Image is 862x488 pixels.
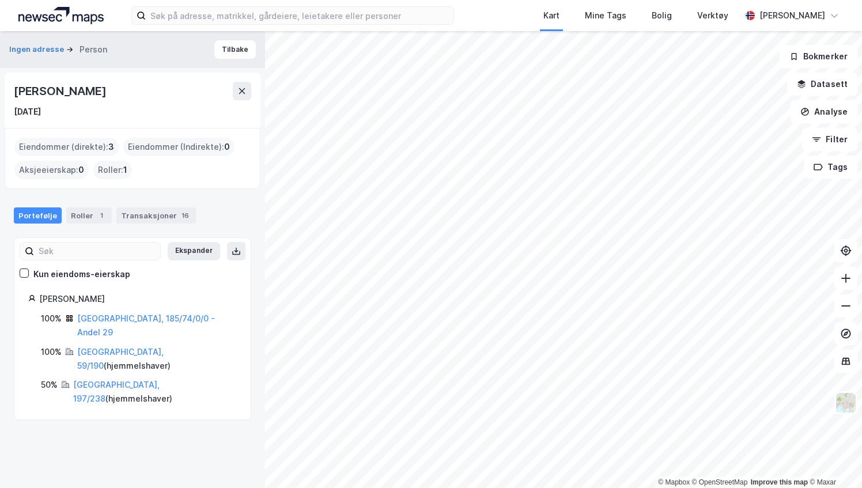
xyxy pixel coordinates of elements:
[179,210,191,221] div: 16
[652,9,672,22] div: Bolig
[224,140,230,154] span: 0
[14,105,41,119] div: [DATE]
[802,128,857,151] button: Filter
[835,392,857,414] img: Z
[34,243,160,260] input: Søk
[123,138,235,156] div: Eiendommer (Indirekte) :
[77,347,164,370] a: [GEOGRAPHIC_DATA], 59/190
[168,242,220,260] button: Ekspander
[697,9,728,22] div: Verktøy
[14,138,119,156] div: Eiendommer (direkte) :
[759,9,825,22] div: [PERSON_NAME]
[116,207,196,224] div: Transaksjoner
[73,380,160,403] a: [GEOGRAPHIC_DATA], 197/238
[9,44,66,55] button: Ingen adresse
[751,478,808,486] a: Improve this map
[787,73,857,96] button: Datasett
[585,9,626,22] div: Mine Tags
[543,9,559,22] div: Kart
[692,478,748,486] a: OpenStreetMap
[33,267,130,281] div: Kun eiendoms-eierskap
[78,163,84,177] span: 0
[39,292,237,306] div: [PERSON_NAME]
[77,313,215,337] a: [GEOGRAPHIC_DATA], 185/74/0/0 - Andel 29
[108,140,114,154] span: 3
[658,478,690,486] a: Mapbox
[214,40,256,59] button: Tilbake
[14,161,89,179] div: Aksjeeierskap :
[41,378,58,392] div: 50%
[73,378,237,406] div: ( hjemmelshaver )
[18,7,104,24] img: logo.a4113a55bc3d86da70a041830d287a7e.svg
[41,312,62,326] div: 100%
[14,82,108,100] div: [PERSON_NAME]
[780,45,857,68] button: Bokmerker
[66,207,112,224] div: Roller
[77,345,237,373] div: ( hjemmelshaver )
[14,207,62,224] div: Portefølje
[41,345,62,359] div: 100%
[804,156,857,179] button: Tags
[791,100,857,123] button: Analyse
[146,7,453,24] input: Søk på adresse, matrikkel, gårdeiere, leietakere eller personer
[80,43,107,56] div: Person
[123,163,127,177] span: 1
[93,161,132,179] div: Roller :
[804,433,862,488] iframe: Chat Widget
[96,210,107,221] div: 1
